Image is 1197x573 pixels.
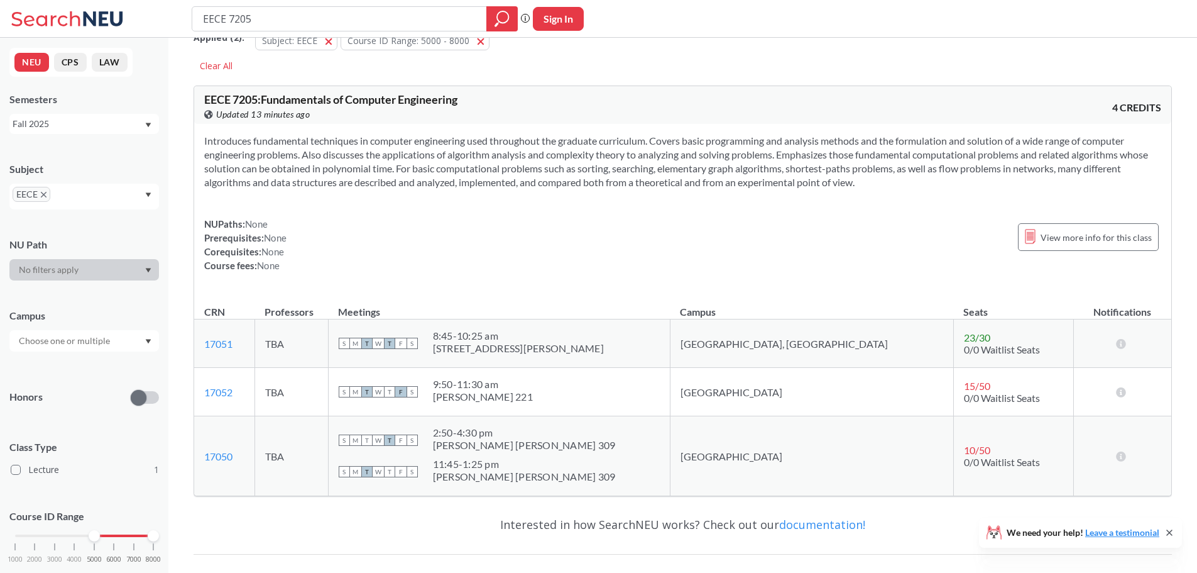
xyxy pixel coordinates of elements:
div: [PERSON_NAME] [PERSON_NAME] 309 [433,470,616,483]
svg: Dropdown arrow [145,339,151,344]
div: [PERSON_NAME] 221 [433,391,533,403]
span: T [384,466,395,477]
span: View more info for this class [1041,230,1152,245]
span: S [407,386,418,398]
span: T [361,435,373,446]
span: We need your help! [1007,528,1159,537]
span: F [395,386,407,398]
span: 4000 [67,556,82,563]
span: T [384,338,395,349]
span: M [350,435,361,446]
th: Notifications [1074,292,1172,320]
div: 9:50 - 11:30 am [433,378,533,391]
span: S [339,466,350,477]
span: None [264,232,287,243]
span: T [361,338,373,349]
span: Class Type [9,440,159,454]
button: Sign In [533,7,584,31]
span: 0/0 Waitlist Seats [964,456,1040,468]
span: S [407,338,418,349]
span: 10 / 50 [964,444,990,456]
svg: Dropdown arrow [145,192,151,197]
span: Updated 13 minutes ago [216,108,310,121]
svg: magnifying glass [495,10,510,28]
span: T [361,466,373,477]
svg: X to remove pill [41,192,46,197]
span: EECEX to remove pill [13,187,50,202]
th: Meetings [328,292,670,320]
span: T [361,386,373,398]
td: [GEOGRAPHIC_DATA], [GEOGRAPHIC_DATA] [670,320,953,368]
span: F [395,466,407,477]
span: None [245,218,268,230]
span: 2000 [27,556,42,563]
span: EECE 7205 : Fundamentals of Computer Engineering [204,92,457,106]
p: Course ID Range [9,509,159,524]
div: [STREET_ADDRESS][PERSON_NAME] [433,342,604,355]
input: Choose one or multiple [13,333,118,348]
span: S [339,338,350,349]
div: Campus [9,309,159,323]
div: [PERSON_NAME] [PERSON_NAME] 309 [433,439,616,452]
a: documentation! [779,517,865,532]
span: 1 [154,463,159,477]
td: TBA [254,368,328,416]
span: M [350,386,361,398]
td: TBA [254,416,328,496]
svg: Dropdown arrow [145,123,151,128]
th: Seats [953,292,1073,320]
span: Course ID Range: 5000 - 8000 [347,35,469,47]
span: None [257,260,280,271]
div: magnifying glass [486,6,518,31]
div: Fall 2025 [13,117,144,131]
span: W [373,466,384,477]
span: W [373,386,384,398]
span: S [407,435,418,446]
span: F [395,338,407,349]
span: 1000 [8,556,23,563]
div: 11:45 - 1:25 pm [433,458,616,470]
div: Clear All [194,57,239,75]
button: NEU [14,53,49,72]
label: Lecture [11,462,159,478]
div: Subject [9,162,159,176]
div: 2:50 - 4:30 pm [433,426,616,439]
span: F [395,435,407,446]
span: Applied ( 2 ): [194,31,244,45]
div: Dropdown arrow [9,330,159,352]
span: W [373,435,384,446]
td: [GEOGRAPHIC_DATA] [670,368,953,416]
span: 5000 [87,556,102,563]
span: Subject: EECE [262,35,317,47]
span: 15 / 50 [964,380,990,392]
span: T [384,386,395,398]
p: Honors [9,390,43,404]
button: Course ID Range: 5000 - 8000 [341,31,489,50]
div: CRN [204,305,225,319]
span: 0/0 Waitlist Seats [964,343,1040,355]
div: Semesters [9,92,159,106]
input: Class, professor, course number, "phrase" [202,8,478,30]
span: 7000 [126,556,141,563]
button: CPS [54,53,87,72]
span: 3000 [47,556,62,563]
a: 17051 [204,338,232,350]
th: Professors [254,292,328,320]
div: 8:45 - 10:25 am [433,330,604,342]
div: NUPaths: Prerequisites: Corequisites: Course fees: [204,217,287,272]
span: 4 CREDITS [1112,101,1161,114]
div: Dropdown arrow [9,259,159,281]
span: S [407,466,418,477]
span: S [339,435,350,446]
div: NU Path [9,238,159,252]
button: LAW [92,53,128,72]
div: Fall 2025Dropdown arrow [9,114,159,134]
div: EECEX to remove pillDropdown arrow [9,184,159,209]
span: S [339,386,350,398]
span: 8000 [146,556,161,563]
button: Subject: EECE [255,31,337,50]
span: 0/0 Waitlist Seats [964,392,1040,404]
a: 17050 [204,450,232,462]
span: M [350,338,361,349]
td: [GEOGRAPHIC_DATA] [670,416,953,496]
